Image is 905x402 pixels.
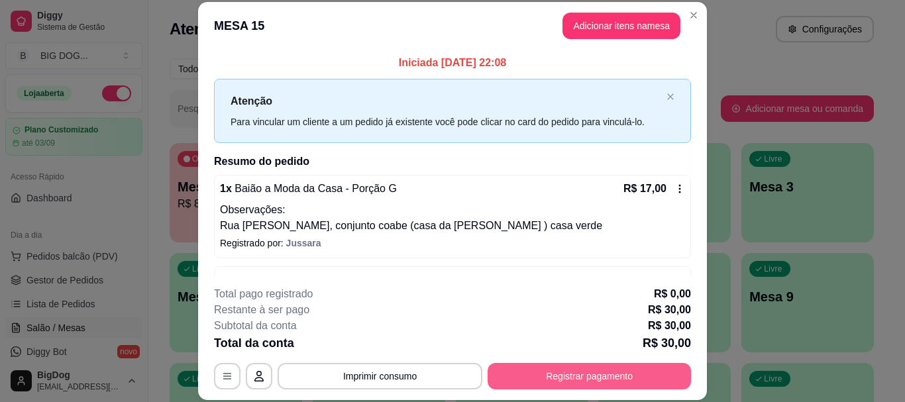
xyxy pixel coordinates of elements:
p: Rua [PERSON_NAME], conjunto coabe (casa da [PERSON_NAME] ) casa verde [220,218,685,234]
button: Registrar pagamento [488,363,691,389]
span: Maminha [232,274,278,285]
p: Registrado por: [220,236,685,250]
p: R$ 30,00 [648,318,691,334]
p: Iniciada [DATE] 22:08 [214,55,691,71]
p: Restante à ser pago [214,302,309,318]
p: Subtotal da conta [214,318,297,334]
button: Adicionar itens namesa [562,13,680,39]
header: MESA 15 [198,2,707,50]
p: R$ 30,00 [643,334,691,352]
p: Observações: [220,202,685,218]
p: R$ 13,00 [623,272,666,288]
span: Baião a Moda da Casa - Porção G [232,183,397,194]
p: 1 x [220,272,278,288]
div: Para vincular um cliente a um pedido já existente você pode clicar no card do pedido para vinculá... [231,115,661,129]
p: R$ 0,00 [654,286,691,302]
button: close [666,93,674,101]
p: R$ 17,00 [623,181,666,197]
p: R$ 30,00 [648,302,691,318]
p: Total da conta [214,334,294,352]
p: Total pago registrado [214,286,313,302]
p: 1 x [220,181,397,197]
h2: Resumo do pedido [214,154,691,170]
button: Imprimir consumo [278,363,482,389]
span: Jussara [286,238,321,248]
p: Atenção [231,93,661,109]
button: Close [683,5,704,26]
